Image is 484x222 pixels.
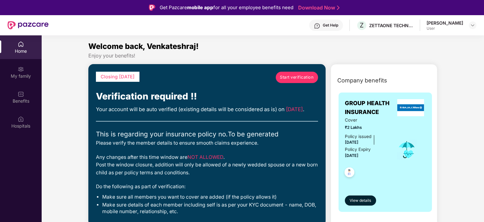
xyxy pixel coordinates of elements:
[276,72,318,83] a: Start verification
[360,21,364,29] span: Z
[18,91,24,97] img: svg+xml;base64,PHN2ZyBpZD0iQmVuZWZpdHMiIHhtbG5zPSJodHRwOi8vd3d3LnczLm9yZy8yMDAwL3N2ZyIgd2lkdGg9Ij...
[18,116,24,122] img: svg+xml;base64,PHN2ZyBpZD0iSG9zcGl0YWxzIiB4bWxucz0iaHR0cDovL3d3dy53My5vcmcvMjAwMC9zdmciIHdpZHRoPS...
[323,23,338,28] div: Get Help
[96,89,318,104] div: Verification required !!
[280,74,314,81] span: Start verification
[96,139,318,147] div: Please verify the member details to ensure smooth claims experience.
[345,117,388,123] span: Cover
[345,99,396,117] span: GROUP HEALTH INSURANCE
[101,74,135,80] span: Closing [DATE]
[397,99,424,116] img: insurerLogo
[187,154,223,160] span: NOT ALLOWED
[18,41,24,47] img: svg+xml;base64,PHN2ZyBpZD0iSG9tZSIgeG1sbnM9Imh0dHA6Ly93d3cudzMub3JnLzIwMDAvc3ZnIiB3aWR0aD0iMjAiIG...
[470,23,475,28] img: svg+xml;base64,PHN2ZyBpZD0iRHJvcGRvd24tMzJ4MzIiIHhtbG5zPSJodHRwOi8vd3d3LnczLm9yZy8yMDAwL3N2ZyIgd2...
[96,129,318,139] div: This is regarding your insurance policy no. To be generated
[96,153,318,177] div: Any changes after this time window are . Post the window closure, addition will only be allowed o...
[345,124,388,131] span: ₹2 Lakhs
[160,4,293,11] div: Get Pazcare for all your employee benefits need
[337,76,387,85] span: Company benefits
[369,22,413,28] div: ZETTAONE TECHNOLOGIES INDIA PRIVATE LIMITED
[427,20,463,26] div: [PERSON_NAME]
[314,23,320,29] img: svg+xml;base64,PHN2ZyBpZD0iSGVscC0zMngzMiIgeG1sbnM9Imh0dHA6Ly93d3cudzMub3JnLzIwMDAvc3ZnIiB3aWR0aD...
[342,165,357,181] img: svg+xml;base64,PHN2ZyB4bWxucz0iaHR0cDovL3d3dy53My5vcmcvMjAwMC9zdmciIHdpZHRoPSI0OC45NDMiIGhlaWdodD...
[102,202,318,215] li: Make sure details of each member including self is as per your KYC document - name, DOB, mobile n...
[187,4,213,10] strong: mobile app
[427,26,463,31] div: User
[88,52,438,59] div: Enjoy your benefits!
[88,42,199,51] span: Welcome back, Venkateshraj!
[149,4,155,11] img: Logo
[96,183,318,191] div: Do the following as part of verification:
[337,4,339,11] img: Stroke
[96,105,318,113] div: Your account will be auto verified (existing details will be considered as is) on .
[345,133,371,140] div: Policy issued
[345,146,371,153] div: Policy Expiry
[8,21,49,29] img: New Pazcare Logo
[286,106,303,112] span: [DATE]
[345,140,358,145] span: [DATE]
[345,195,376,206] button: View details
[345,153,358,158] span: [DATE]
[397,139,417,160] img: icon
[350,198,371,204] span: View details
[18,66,24,72] img: svg+xml;base64,PHN2ZyB3aWR0aD0iMjAiIGhlaWdodD0iMjAiIHZpZXdCb3g9IjAgMCAyMCAyMCIgZmlsbD0ibm9uZSIgeG...
[102,194,318,201] li: Make sure all members you want to cover are added (if the policy allows it)
[298,4,338,11] a: Download Now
